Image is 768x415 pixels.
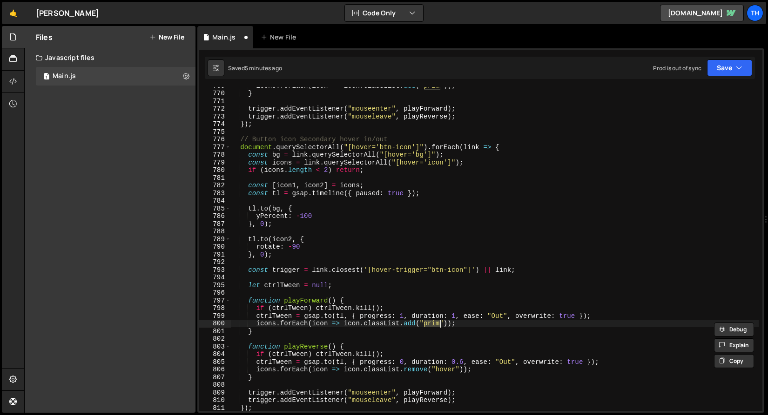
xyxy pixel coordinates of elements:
[199,113,231,121] div: 773
[199,258,231,266] div: 792
[653,64,701,72] div: Prod is out of sync
[199,358,231,366] div: 805
[25,48,195,67] div: Javascript files
[199,266,231,274] div: 793
[199,151,231,159] div: 778
[199,335,231,343] div: 802
[199,374,231,382] div: 807
[714,354,754,368] button: Copy
[199,389,231,397] div: 809
[747,5,763,21] a: Th
[199,159,231,167] div: 779
[199,251,231,259] div: 791
[199,98,231,105] div: 771
[199,312,231,320] div: 799
[199,174,231,182] div: 781
[199,289,231,297] div: 796
[149,33,184,41] button: New File
[36,32,53,42] h2: Files
[199,297,231,305] div: 797
[199,190,231,198] div: 783
[199,228,231,236] div: 788
[199,120,231,128] div: 774
[199,366,231,374] div: 806
[199,220,231,228] div: 787
[53,72,76,80] div: Main.js
[660,5,744,21] a: [DOMAIN_NAME]
[199,350,231,358] div: 804
[199,343,231,351] div: 803
[2,2,25,24] a: 🤙
[199,320,231,328] div: 800
[199,105,231,113] div: 772
[707,59,752,76] button: Save
[245,64,282,72] div: 5 minutes ago
[199,144,231,152] div: 777
[199,166,231,174] div: 780
[199,136,231,144] div: 776
[228,64,282,72] div: Saved
[261,33,300,42] div: New File
[199,328,231,336] div: 801
[199,205,231,213] div: 785
[36,7,99,19] div: [PERSON_NAME]
[199,212,231,220] div: 786
[199,404,231,412] div: 811
[199,304,231,312] div: 798
[44,73,49,81] span: 1
[199,182,231,190] div: 782
[714,338,754,352] button: Explain
[345,5,423,21] button: Code Only
[714,323,754,336] button: Debug
[199,197,231,205] div: 784
[199,236,231,244] div: 789
[199,90,231,98] div: 770
[199,274,231,282] div: 794
[36,67,195,86] div: 16840/46037.js
[199,396,231,404] div: 810
[199,282,231,290] div: 795
[212,33,236,42] div: Main.js
[199,243,231,251] div: 790
[199,128,231,136] div: 775
[199,381,231,389] div: 808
